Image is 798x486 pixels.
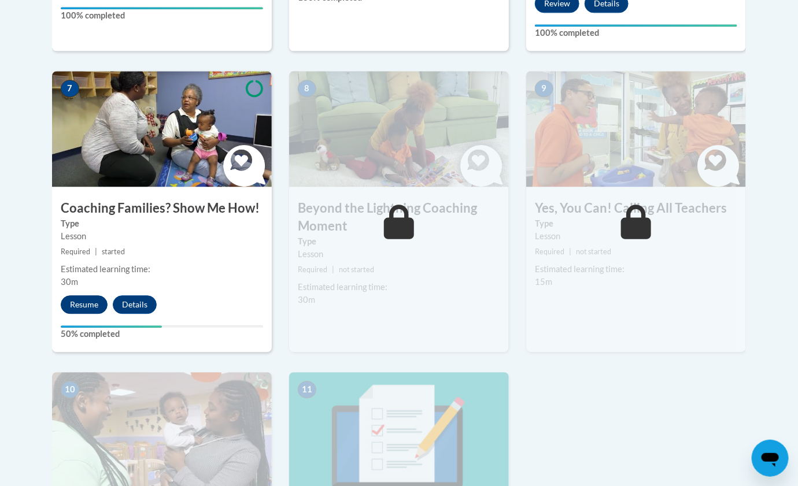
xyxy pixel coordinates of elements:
span: 30m [298,295,315,305]
label: Type [298,235,500,248]
div: Estimated learning time: [535,263,737,276]
span: 15m [535,277,552,287]
span: started [102,247,125,256]
span: 30m [61,277,78,287]
h3: Beyond the Lightning Coaching Moment [289,199,509,235]
iframe: Button to launch messaging window [752,440,789,477]
div: Lesson [535,230,737,243]
span: 7 [61,80,79,97]
span: Required [298,265,327,274]
span: 10 [61,381,79,398]
img: Course Image [52,71,272,187]
span: | [95,247,97,256]
span: | [569,247,571,256]
span: not started [339,265,374,274]
img: Course Image [289,71,509,187]
div: Your progress [61,7,263,9]
label: 100% completed [535,27,737,39]
span: 11 [298,381,316,398]
button: Details [113,295,157,314]
span: | [332,265,334,274]
div: Lesson [61,230,263,243]
div: Estimated learning time: [61,263,263,276]
label: 50% completed [61,328,263,340]
div: Your progress [535,24,737,27]
label: Type [61,217,263,230]
span: Required [535,247,564,256]
div: Lesson [298,248,500,261]
span: Required [61,247,90,256]
span: 9 [535,80,553,97]
label: 100% completed [61,9,263,22]
h3: Yes, You Can! Calling All Teachers [526,199,746,217]
span: not started [576,247,611,256]
h3: Coaching Families? Show Me How! [52,199,272,217]
div: Your progress [61,325,162,328]
label: Type [535,217,737,230]
img: Course Image [526,71,746,187]
span: 8 [298,80,316,97]
div: Estimated learning time: [298,281,500,294]
button: Resume [61,295,108,314]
